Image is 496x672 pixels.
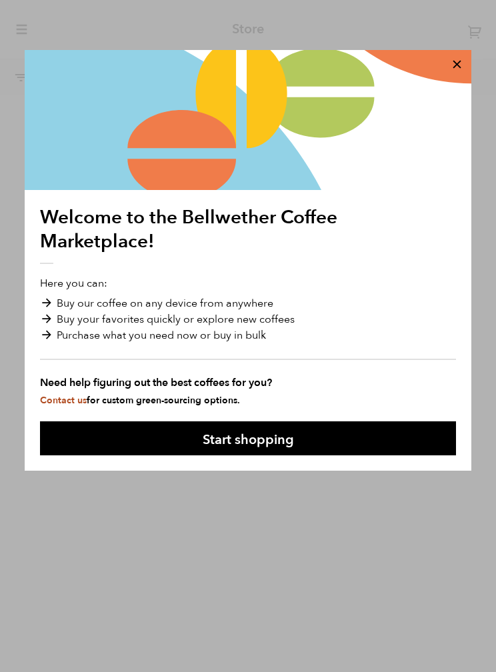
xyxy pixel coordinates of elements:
li: Purchase what you need now or buy in bulk [40,327,456,343]
button: Start shopping [40,421,456,455]
a: Contact us [40,394,87,407]
p: Here you can: [40,275,456,407]
li: Buy your favorites quickly or explore new coffees [40,311,456,327]
li: Buy our coffee on any device from anywhere [40,295,456,311]
h1: Welcome to the Bellwether Coffee Marketplace! [40,205,423,264]
small: for custom green-sourcing options. [40,394,240,407]
strong: Need help figuring out the best coffees for you? [40,375,456,391]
